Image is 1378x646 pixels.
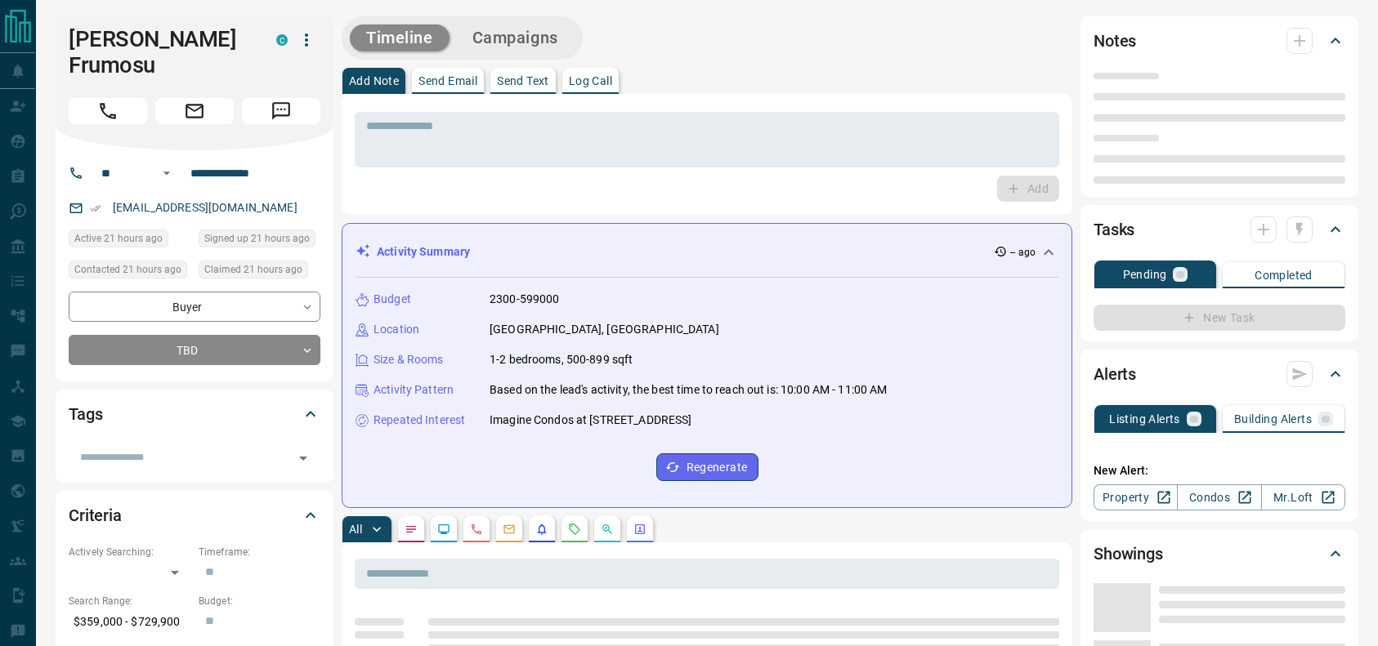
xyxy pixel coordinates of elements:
[349,523,362,535] p: All
[1234,413,1312,425] p: Building Alerts
[470,523,483,536] svg: Calls
[1123,269,1167,280] p: Pending
[69,594,190,608] p: Search Range:
[69,261,190,283] div: Tue Aug 12 2025
[69,496,320,535] div: Criteria
[69,335,320,365] div: TBD
[157,163,177,183] button: Open
[1094,354,1345,394] div: Alerts
[1094,541,1163,567] h2: Showings
[204,261,302,278] span: Claimed 21 hours ago
[1010,245,1036,260] p: -- ago
[199,261,320,283] div: Tue Aug 12 2025
[490,291,559,308] p: 2300-599000
[377,243,470,261] p: Activity Summary
[90,203,101,214] svg: Email Verified
[69,608,190,635] p: $359,000 - $729,900
[69,229,190,252] div: Tue Aug 12 2025
[374,381,454,399] p: Activity Pattern
[276,34,288,46] div: condos.ca
[490,351,633,368] p: 1-2 bedrooms, 500-899 sqft
[437,523,450,536] svg: Lead Browsing Activity
[74,230,163,247] span: Active 21 hours ago
[490,321,719,338] p: [GEOGRAPHIC_DATA], [GEOGRAPHIC_DATA]
[656,453,758,481] button: Regenerate
[1094,21,1345,60] div: Notes
[69,502,122,528] h2: Criteria
[374,351,444,368] p: Size & Rooms
[601,523,614,536] svg: Opportunities
[74,261,181,278] span: Contacted 21 hours ago
[418,75,477,87] p: Send Email
[1094,484,1178,510] a: Property
[456,25,575,51] button: Campaigns
[1177,484,1261,510] a: Condos
[199,545,320,559] p: Timeframe:
[1261,484,1345,510] a: Mr.Loft
[374,291,411,308] p: Budget
[242,98,320,124] span: Message
[292,447,315,470] button: Open
[69,545,190,559] p: Actively Searching:
[490,381,888,399] p: Based on the lead's activity, the best time to reach out is: 10:00 AM - 11:00 AM
[374,321,419,338] p: Location
[405,523,418,536] svg: Notes
[356,237,1058,267] div: Activity Summary-- ago
[69,394,320,434] div: Tags
[204,230,310,247] span: Signed up 21 hours ago
[350,25,450,51] button: Timeline
[569,75,612,87] p: Log Call
[1094,216,1134,243] h2: Tasks
[1094,462,1345,479] p: New Alert:
[69,98,147,124] span: Call
[199,229,320,252] div: Tue Aug 12 2025
[1094,534,1345,573] div: Showings
[69,26,252,78] h1: [PERSON_NAME] Frumosu
[490,412,691,429] p: Imagine Condos at [STREET_ADDRESS]
[503,523,516,536] svg: Emails
[497,75,549,87] p: Send Text
[633,523,646,536] svg: Agent Actions
[113,201,298,214] a: [EMAIL_ADDRESS][DOMAIN_NAME]
[1109,413,1180,425] p: Listing Alerts
[199,594,320,608] p: Budget:
[568,523,581,536] svg: Requests
[374,412,465,429] p: Repeated Interest
[349,75,399,87] p: Add Note
[1255,270,1313,281] p: Completed
[1094,210,1345,249] div: Tasks
[1094,28,1136,54] h2: Notes
[155,98,234,124] span: Email
[535,523,548,536] svg: Listing Alerts
[69,401,102,427] h2: Tags
[1094,361,1136,387] h2: Alerts
[69,292,320,322] div: Buyer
